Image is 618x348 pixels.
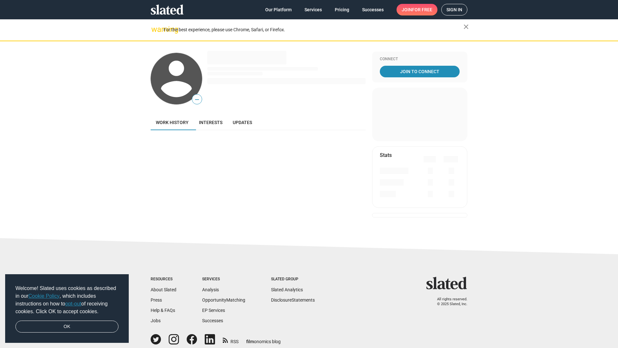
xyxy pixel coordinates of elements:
[151,115,194,130] a: Work history
[202,297,245,303] a: OpportunityMatching
[402,4,432,15] span: Join
[357,4,389,15] a: Successes
[271,287,303,292] a: Slated Analytics
[28,293,60,299] a: Cookie Policy
[202,287,219,292] a: Analysis
[199,120,222,125] span: Interests
[151,297,162,303] a: Press
[335,4,349,15] span: Pricing
[223,335,239,345] a: RSS
[192,95,202,104] span: —
[246,339,254,344] span: film
[194,115,228,130] a: Interests
[412,4,432,15] span: for free
[265,4,292,15] span: Our Platform
[15,285,118,315] span: Welcome! Slated uses cookies as described in our , which includes instructions on how to of recei...
[15,321,118,333] a: dismiss cookie message
[462,23,470,31] mat-icon: close
[381,66,458,77] span: Join To Connect
[202,277,245,282] div: Services
[228,115,257,130] a: Updates
[65,301,81,306] a: opt-out
[233,120,252,125] span: Updates
[441,4,467,15] a: Sign in
[397,4,437,15] a: Joinfor free
[380,57,460,62] div: Connect
[202,308,225,313] a: EP Services
[446,4,462,15] span: Sign in
[380,66,460,77] a: Join To Connect
[246,333,281,345] a: filmonomics blog
[362,4,384,15] span: Successes
[271,297,315,303] a: DisclosureStatements
[151,287,176,292] a: About Slated
[330,4,354,15] a: Pricing
[430,297,467,306] p: All rights reserved. © 2025 Slated, Inc.
[151,25,159,33] mat-icon: warning
[151,308,175,313] a: Help & FAQs
[271,277,315,282] div: Slated Group
[260,4,297,15] a: Our Platform
[304,4,322,15] span: Services
[164,25,464,34] div: For the best experience, please use Chrome, Safari, or Firefox.
[380,152,392,159] mat-card-title: Stats
[5,274,129,343] div: cookieconsent
[202,318,223,323] a: Successes
[299,4,327,15] a: Services
[151,277,176,282] div: Resources
[151,318,161,323] a: Jobs
[156,120,189,125] span: Work history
